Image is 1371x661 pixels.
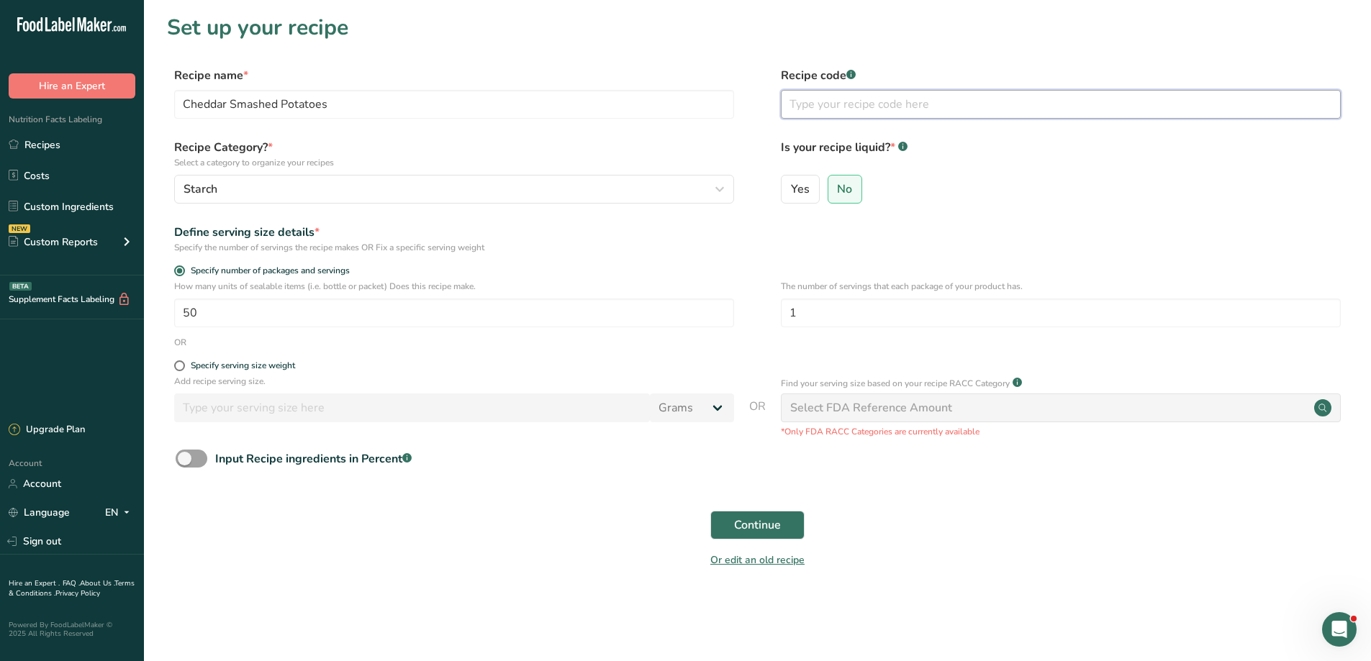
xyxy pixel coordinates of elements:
[9,500,70,525] a: Language
[63,578,80,588] a: FAQ .
[9,578,60,588] a: Hire an Expert .
[174,241,734,254] div: Specify the number of servings the recipe makes OR Fix a specific serving weight
[9,282,32,291] div: BETA
[167,12,1348,44] h1: Set up your recipe
[174,393,650,422] input: Type your serving size here
[174,280,734,293] p: How many units of sealable items (i.e. bottle or packet) Does this recipe make.
[174,90,734,119] input: Type your recipe name here
[174,67,734,84] label: Recipe name
[55,588,100,598] a: Privacy Policy
[105,504,135,521] div: EN
[9,73,135,99] button: Hire an Expert
[9,423,85,437] div: Upgrade Plan
[174,375,734,388] p: Add recipe serving size.
[185,265,350,276] span: Specify number of packages and servings
[174,139,734,169] label: Recipe Category?
[710,511,805,539] button: Continue
[781,377,1010,390] p: Find your serving size based on your recipe RACC Category
[174,175,734,204] button: Starch
[215,450,412,468] div: Input Recipe ingredients in Percent
[9,578,135,598] a: Terms & Conditions .
[749,398,766,438] span: OR
[710,553,805,567] a: Or edit an old recipe
[790,399,952,416] div: Select FDA Reference Amount
[734,516,781,534] span: Continue
[9,621,135,638] div: Powered By FoodLabelMaker © 2025 All Rights Reserved
[174,156,734,169] p: Select a category to organize your recipes
[781,90,1341,119] input: Type your recipe code here
[781,139,1341,169] label: Is your recipe liquid?
[9,224,30,233] div: NEW
[174,224,734,241] div: Define serving size details
[781,425,1341,438] p: *Only FDA RACC Categories are currently available
[80,578,114,588] a: About Us .
[781,67,1341,84] label: Recipe code
[781,280,1341,293] p: The number of servings that each package of your product has.
[174,336,186,349] div: OR
[191,360,295,371] div: Specify serving size weight
[9,234,98,250] div: Custom Reports
[791,182,810,196] span: Yes
[1322,612,1357,647] iframe: Intercom live chat
[837,182,852,196] span: No
[184,181,217,198] span: Starch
